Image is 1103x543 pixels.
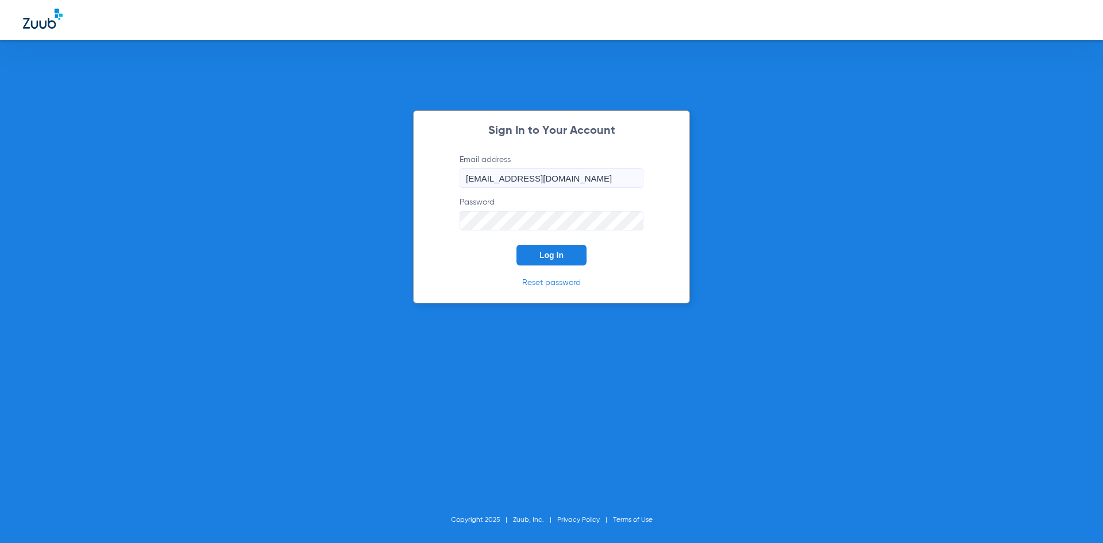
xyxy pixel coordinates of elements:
[442,125,661,137] h2: Sign In to Your Account
[23,9,63,29] img: Zuub Logo
[460,197,643,230] label: Password
[539,251,564,260] span: Log In
[451,514,513,526] li: Copyright 2025
[557,517,600,523] a: Privacy Policy
[460,154,643,188] label: Email address
[516,245,587,265] button: Log In
[522,279,581,287] a: Reset password
[613,517,653,523] a: Terms of Use
[460,211,643,230] input: Password
[460,168,643,188] input: Email address
[1046,488,1103,543] iframe: Chat Widget
[513,514,557,526] li: Zuub, Inc.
